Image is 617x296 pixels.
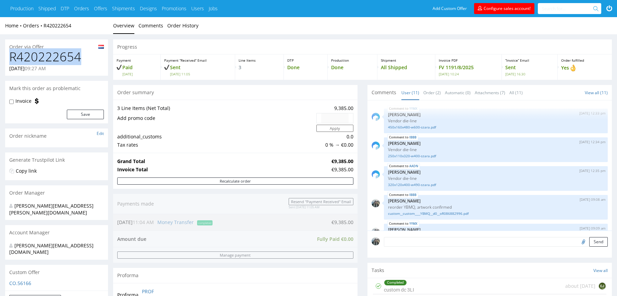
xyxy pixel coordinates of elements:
[388,227,604,232] p: [PERSON_NAME]
[117,58,157,63] p: Payment
[5,128,108,144] div: Order nickname
[113,39,612,54] div: Progress
[113,85,358,100] div: Order summary
[239,64,280,71] p: 3
[5,225,108,240] div: Account Manager
[113,268,358,283] div: Proforma
[505,64,554,76] p: Sent
[372,113,380,121] img: share_image_120x120.png
[372,228,380,236] img: regular_mini_magick20250702-42-x1tt6f.png
[287,64,324,71] p: Done
[388,170,604,175] p: [PERSON_NAME]
[579,111,606,116] p: [DATE] 12:33 pm
[117,166,148,173] strong: Invoice Total
[409,221,418,226] a: YYMX
[372,170,380,178] img: share_image_120x120.png
[117,158,145,164] strong: Grand Total
[505,58,554,63] p: “Invoice” Email
[580,197,606,202] p: [DATE] 09:08 am
[542,3,594,14] input: Search for...
[138,17,163,34] a: Comments
[117,177,353,185] button: Recalculate order
[388,198,604,203] p: [PERSON_NAME]
[25,65,46,72] span: 09:27 AM
[5,185,108,200] div: Order Manager
[409,106,418,111] a: YYMX
[585,90,608,96] a: View all (11)
[401,85,419,100] a: User (11)
[5,22,23,29] a: Home
[117,64,157,76] p: Paid
[117,112,315,124] td: Add promo code
[381,64,432,71] p: All Shipped
[372,141,380,150] img: share_image_120x120.png
[97,131,104,136] a: Edit
[5,152,108,168] div: Generate Trustpilot Link
[593,268,608,273] a: View all
[94,5,107,12] a: Offers
[384,280,407,285] div: Completed
[113,17,134,34] a: Overview
[33,98,40,104] img: icon-invoice-flag.svg
[164,64,231,76] p: Sent
[409,135,416,140] a: IBBB
[315,133,353,141] td: 0.0
[331,158,353,164] strong: €9,385.00
[509,85,523,100] a: All (11)
[117,104,315,112] td: 3 Line Items (Net Total)
[9,50,104,64] h1: R420222654
[388,147,604,152] p: Vendor die-line
[372,199,380,207] img: regular_mini_magick20250702-42-x1tt6f.png
[561,64,608,72] p: Yes
[439,72,498,76] span: [DATE] 10:24
[474,3,534,14] a: Configure sales account!
[316,125,353,132] button: Apply
[372,89,396,96] span: Comments
[23,22,44,29] a: Orders
[388,118,604,123] p: Vendor die-line
[331,58,373,63] p: Production
[388,141,604,146] p: [PERSON_NAME]
[9,242,99,256] div: [PERSON_NAME][EMAIL_ADDRESS][DOMAIN_NAME]
[315,141,353,149] td: 0 % → €0.00
[15,98,32,104] label: Invoice
[98,45,104,49] img: nl-1546928846ee0a8377fd30865d4c43cef501eba7d775d494b98d1ce699627a4a.png
[388,211,604,216] a: custom__custom____YBMQ__d0__oR086882996.pdf
[388,125,604,130] a: 450x160x480-w600-szara.pdf
[561,58,608,63] p: Order fulfilled
[5,265,108,280] div: Custom Offer
[599,283,606,289] figcaption: EJ
[164,58,231,63] p: Payment “Received” Email
[589,237,608,247] button: Send
[67,110,104,119] button: Save
[372,267,384,274] span: Tasks
[445,85,471,100] a: Automatic (0)
[61,5,69,12] a: DTP
[372,237,380,245] img: regular_mini_magick20250702-42-x1tt6f.png
[162,5,186,12] a: Promotions
[239,58,280,63] p: Line Items
[505,72,554,76] span: [DATE] 16:30
[9,280,31,286] a: CO.56166
[388,153,604,159] a: 250x110x320-w400-szara.pdf
[38,5,56,12] a: Shipped
[579,168,606,173] p: [DATE] 12:35 pm
[9,65,46,72] p: [DATE]
[140,5,157,12] a: Designs
[429,3,471,14] a: Add Custom Offer
[388,176,604,181] p: Vendor die-line
[5,39,108,50] div: Order via Offer
[475,85,505,100] a: Attachments (7)
[209,5,218,12] a: Jobs
[191,5,204,12] a: Users
[388,112,604,117] p: [PERSON_NAME]
[484,5,531,11] span: Configure sales account!
[439,58,498,63] p: Invoice PDF
[44,22,71,29] a: R420222654
[9,202,99,216] div: [PERSON_NAME][EMAIL_ADDRESS][PERSON_NAME][DOMAIN_NAME]
[117,141,315,149] td: Tax rates
[409,163,418,169] a: AADN
[388,182,604,187] a: 320x120x400-w490-szara.pdf
[167,17,198,34] a: Order History
[381,58,432,63] p: Shipment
